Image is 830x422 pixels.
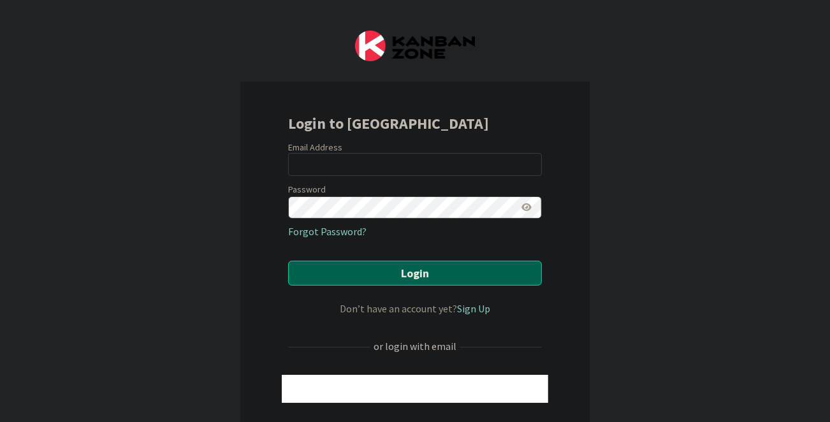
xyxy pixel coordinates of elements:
[288,224,367,239] a: Forgot Password?
[282,375,548,403] iframe: Sign in with Google Button
[288,113,489,133] b: Login to [GEOGRAPHIC_DATA]
[355,31,475,61] img: Kanban Zone
[288,261,542,286] button: Login
[457,302,490,315] a: Sign Up
[370,338,460,354] div: or login with email
[288,183,326,196] label: Password
[288,142,342,153] label: Email Address
[288,301,542,316] div: Don’t have an account yet?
